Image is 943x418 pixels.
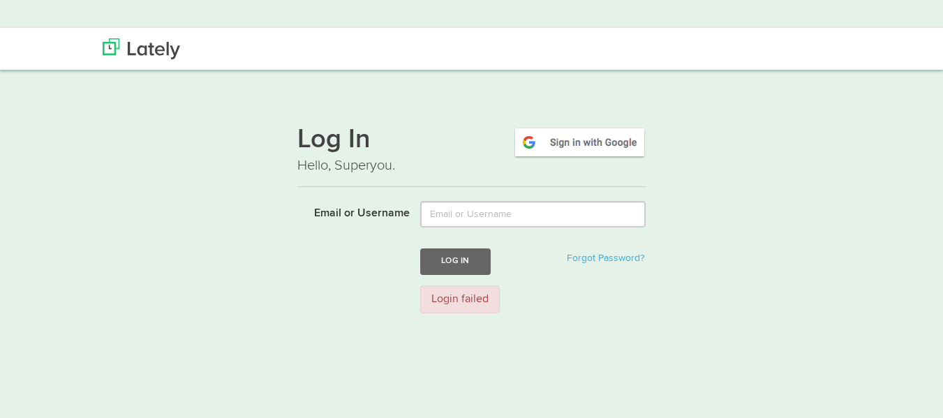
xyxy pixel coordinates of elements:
div: Login failed [420,285,500,314]
button: Log In [420,248,490,274]
a: Forgot Password? [567,253,644,263]
img: Lately [103,38,180,59]
label: Email or Username [287,201,410,222]
p: Hello, Superyou. [297,156,646,176]
h1: Log In [297,126,646,156]
img: google-signin.png [513,126,646,158]
input: Email or Username [420,201,646,227]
